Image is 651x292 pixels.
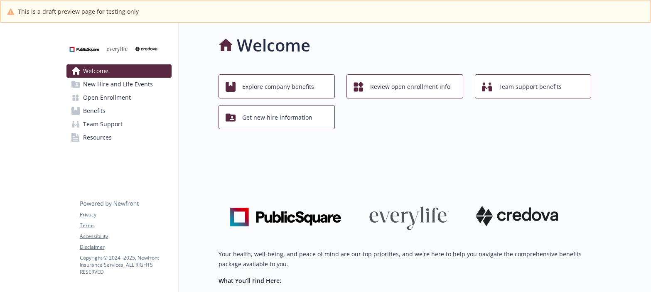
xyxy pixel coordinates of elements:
a: Open Enrollment [66,91,172,104]
span: Open Enrollment [83,91,131,104]
button: Explore company benefits [219,74,335,98]
a: Benefits [66,104,172,118]
a: Terms [80,222,171,229]
strong: What You’ll Find Here: [219,277,281,285]
h1: Welcome [237,33,310,58]
span: Resources [83,131,112,144]
span: This is a draft preview page for testing only [18,7,139,16]
span: Welcome [83,64,108,78]
a: Team Support [66,118,172,131]
p: Your health, well-being, and peace of mind are our top priorities, and we're here to help you nav... [219,249,592,269]
span: Get new hire information [242,110,312,125]
a: Disclaimer [80,243,171,251]
span: Benefits [83,104,106,118]
button: Get new hire information [219,105,335,129]
span: New Hire and Life Events [83,78,153,91]
img: overview page banner [219,142,592,236]
a: New Hire and Life Events [66,78,172,91]
span: Review open enrollment info [370,79,450,95]
a: Accessibility [80,233,171,240]
button: Team support benefits [475,74,592,98]
button: Review open enrollment info [346,74,463,98]
span: Explore company benefits [242,79,314,95]
p: Copyright © 2024 - 2025 , Newfront Insurance Services, ALL RIGHTS RESERVED [80,254,171,275]
a: Welcome [66,64,172,78]
span: Team support benefits [499,79,562,95]
a: Resources [66,131,172,144]
span: Team Support [83,118,123,131]
a: Privacy [80,211,171,218]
